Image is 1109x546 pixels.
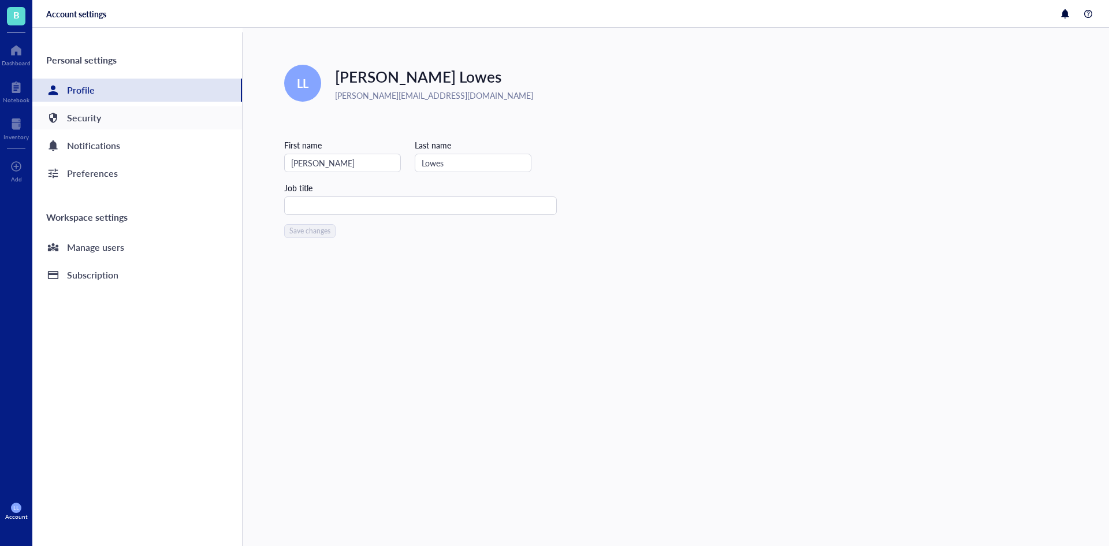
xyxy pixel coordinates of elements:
span: LL [13,504,19,511]
div: Job title [284,181,557,194]
a: Manage users [32,236,242,259]
div: Account settings [46,9,106,19]
div: Manage users [67,239,124,255]
a: Dashboard [2,41,31,66]
div: Subscription [67,267,118,283]
div: Inventory [3,133,29,140]
span: B [13,8,20,22]
a: Preferences [32,162,242,185]
a: Profile [32,79,242,102]
a: Notebook [3,78,29,103]
button: Save changes [284,224,336,238]
span: [PERSON_NAME][EMAIL_ADDRESS][DOMAIN_NAME] [335,90,533,101]
div: Workspace settings [32,203,242,231]
div: First name [284,139,401,151]
a: Subscription [32,263,242,287]
div: Notebook [3,96,29,103]
div: Profile [67,82,95,98]
span: [PERSON_NAME] Lowes [335,66,501,87]
div: Preferences [67,165,118,181]
div: Dashboard [2,60,31,66]
div: Last name [415,139,531,151]
div: Personal settings [32,46,242,74]
a: Notifications [32,134,242,157]
div: Security [67,110,101,126]
div: Notifications [67,138,120,154]
div: Add [11,176,22,183]
span: LL [297,75,308,91]
a: Security [32,106,242,129]
a: Inventory [3,115,29,140]
div: Account [5,513,28,520]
